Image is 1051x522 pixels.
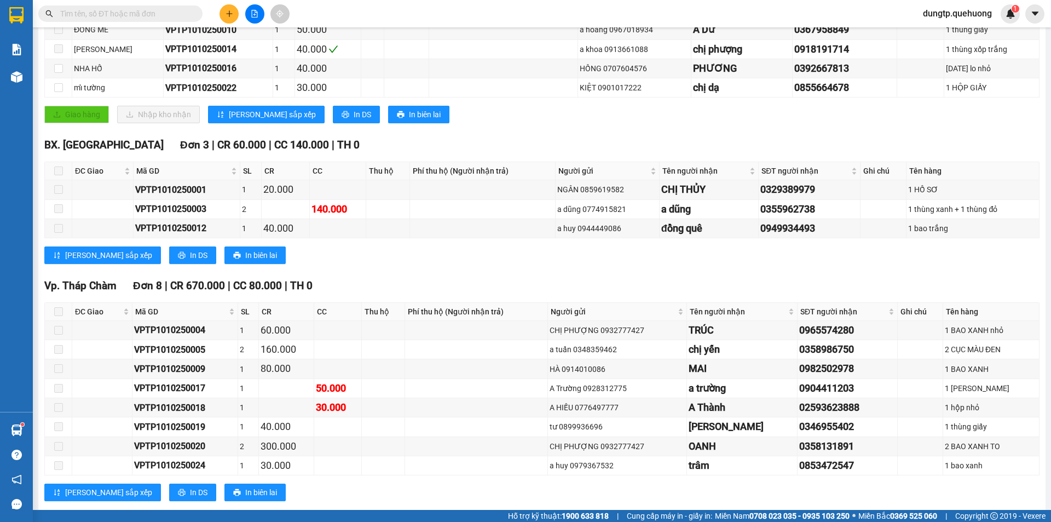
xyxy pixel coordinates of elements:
td: TRÚC [687,321,798,340]
td: 0853472547 [798,456,898,475]
th: SL [238,303,259,321]
div: OANH [689,439,796,454]
span: [PERSON_NAME] sắp xếp [229,108,316,121]
div: a huy 0979367532 [550,460,684,472]
div: 1 [242,222,259,234]
div: a tuấn 0348359462 [550,343,684,355]
span: Miền Bắc [858,510,937,522]
div: 50.000 [316,381,360,396]
div: 40.000 [263,221,308,236]
button: caret-down [1025,4,1044,24]
div: 1 [240,401,257,414]
span: ĐC Giao [75,165,122,177]
div: 02593623888 [799,400,896,415]
span: printer [233,489,241,497]
td: VPTP1010250020 [132,437,238,456]
div: 1 BAO XANH [945,363,1037,375]
span: [PERSON_NAME] sắp xếp [65,486,152,498]
span: | [285,279,287,292]
td: đồng quê [660,219,759,238]
strong: 0708 023 035 - 0935 103 250 [749,512,850,520]
div: HÀ 0914010086 [550,363,684,375]
span: CR 670.000 [170,279,225,292]
div: a dũng 0774915821 [557,203,657,215]
div: VPTP1010250017 [134,381,236,395]
span: 1 [1013,5,1017,13]
td: VPTP1010250001 [134,180,241,199]
div: VPTP1010250003 [135,202,239,216]
button: file-add [245,4,264,24]
div: 0392667813 [794,61,894,76]
td: 0358986750 [798,340,898,359]
td: VPTP1010250003 [134,200,241,219]
span: copyright [990,512,998,520]
div: 60.000 [261,323,312,338]
div: 0949934493 [760,221,858,236]
div: 1 bao xanh [945,460,1037,472]
div: MAI [689,361,796,376]
button: plus [220,4,239,24]
td: MAI [687,359,798,378]
span: printer [178,489,186,497]
div: 40.000 [297,61,359,76]
div: 1 [275,82,292,94]
span: TH 0 [290,279,313,292]
button: printerIn DS [333,106,380,123]
th: Tên hàng [906,162,1040,180]
div: 0355962738 [760,202,858,217]
div: 40.000 [261,419,312,434]
div: VPTP1010250018 [134,401,236,415]
th: CC [310,162,366,180]
button: printerIn biên lai [224,484,286,501]
div: ĐỒNG MÉ [74,24,161,36]
td: 0346955402 [798,417,898,437]
div: 1 thùng giấy [946,24,1037,36]
span: SĐT người nhận [800,306,886,318]
div: VPTP1010250009 [134,362,236,376]
span: | [617,510,619,522]
span: printer [178,251,186,260]
div: 1 [275,62,292,74]
div: 0965574280 [799,323,896,338]
div: 1 [240,460,257,472]
div: [PERSON_NAME] [689,419,796,434]
button: printerIn biên lai [388,106,449,123]
div: 1 BAO XANH nhỏ [945,324,1037,336]
span: SĐT người nhận [761,165,849,177]
img: solution-icon [11,44,22,55]
div: A HIẾU 0776497777 [550,401,684,414]
div: 1 thùng xanh + 1 thùng đỏ [908,203,1037,215]
td: 0965574280 [798,321,898,340]
div: CHỊ THỦY [661,182,757,197]
td: VPTP1010250009 [132,359,238,378]
td: VPTP1010250016 [164,59,273,78]
span: Miền Nam [715,510,850,522]
div: 20.000 [263,182,308,197]
div: đồng quê [661,221,757,236]
span: printer [233,251,241,260]
span: check [328,44,338,54]
td: a trường [687,379,798,398]
td: 0855664678 [793,78,897,97]
span: message [11,499,22,509]
td: 0329389979 [759,180,861,199]
div: 2 [240,343,257,355]
div: 1 HỒ SƠ [908,183,1037,196]
div: VPTP1010250004 [134,323,236,337]
td: VPTP1010250022 [164,78,273,97]
div: 1 thùng giấy [945,421,1037,433]
div: 1 hộp nhỏ [945,401,1037,414]
span: In biên lai [409,108,441,121]
div: 0904411203 [799,381,896,396]
span: plus [226,10,233,18]
div: 300.000 [261,439,312,454]
div: 30.000 [316,400,360,415]
div: [PERSON_NAME] [74,43,161,55]
td: kim ngân [687,417,798,437]
strong: 0369 525 060 [890,512,937,520]
div: 1 [275,24,292,36]
div: VPTP1010250024 [134,458,236,472]
div: 0918191714 [794,42,894,57]
div: 1 [275,43,292,55]
div: 0358986750 [799,342,896,357]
